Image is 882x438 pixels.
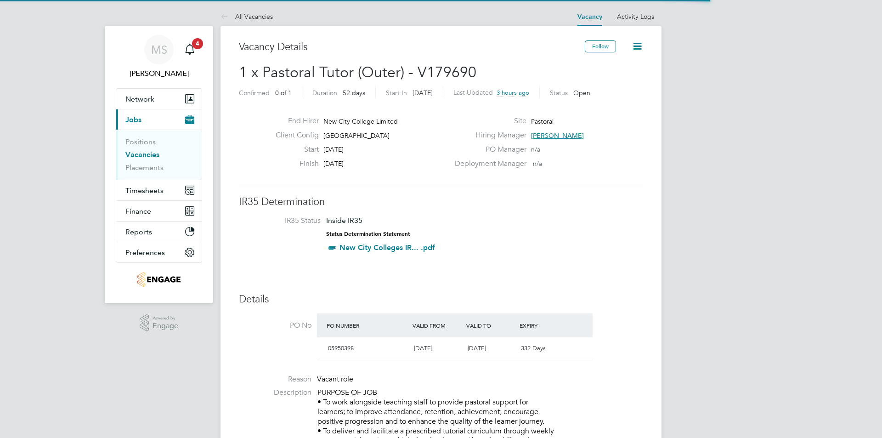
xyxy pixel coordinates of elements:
[116,201,202,221] button: Finance
[125,95,154,103] span: Network
[239,375,311,384] label: Reason
[125,248,165,257] span: Preferences
[220,12,273,21] a: All Vacancies
[324,317,410,334] div: PO Number
[585,40,616,52] button: Follow
[497,89,529,97] span: 3 hours ago
[116,130,202,180] div: Jobs
[239,40,585,54] h3: Vacancy Details
[414,344,432,352] span: [DATE]
[116,89,202,109] button: Network
[449,131,526,140] label: Hiring Manager
[116,180,202,200] button: Timesheets
[323,117,398,125] span: New City College Limited
[312,89,337,97] label: Duration
[153,314,178,322] span: Powered by
[116,68,202,79] span: Monty Symons
[464,317,518,334] div: Valid To
[239,195,643,209] h3: IR35 Determination
[268,159,319,169] label: Finish
[410,317,464,334] div: Valid From
[116,242,202,262] button: Preferences
[116,222,202,242] button: Reports
[268,131,319,140] label: Client Config
[248,216,321,226] label: IR35 Status
[413,89,433,97] span: [DATE]
[239,388,311,398] label: Description
[449,159,526,169] label: Deployment Manager
[323,145,344,154] span: [DATE]
[181,35,199,64] a: 4
[326,231,410,237] strong: Status Determination Statement
[116,109,202,130] button: Jobs
[268,145,319,154] label: Start
[137,272,180,287] img: jambo-logo-retina.png
[449,145,526,154] label: PO Manager
[105,26,213,303] nav: Main navigation
[531,117,554,125] span: Pastoral
[125,186,164,195] span: Timesheets
[386,89,407,97] label: Start In
[453,88,493,97] label: Last Updated
[140,314,179,332] a: Powered byEngage
[521,344,546,352] span: 332 Days
[268,116,319,126] label: End Hirer
[468,344,486,352] span: [DATE]
[533,159,542,168] span: n/a
[153,322,178,330] span: Engage
[343,89,365,97] span: 52 days
[192,38,203,49] span: 4
[531,145,540,154] span: n/a
[573,89,590,97] span: Open
[617,12,654,21] a: Activity Logs
[323,159,344,168] span: [DATE]
[550,89,568,97] label: Status
[577,13,602,21] a: Vacancy
[239,89,270,97] label: Confirmed
[125,115,141,124] span: Jobs
[116,35,202,79] a: MS[PERSON_NAME]
[317,375,353,384] span: Vacant role
[125,207,151,216] span: Finance
[449,116,526,126] label: Site
[517,317,571,334] div: Expiry
[125,163,164,172] a: Placements
[275,89,292,97] span: 0 of 1
[531,131,584,140] span: [PERSON_NAME]
[323,131,390,140] span: [GEOGRAPHIC_DATA]
[239,63,476,81] span: 1 x Pastoral Tutor (Outer) - V179690
[125,150,159,159] a: Vacancies
[239,293,643,306] h3: Details
[116,272,202,287] a: Go to home page
[125,137,156,146] a: Positions
[151,44,167,56] span: MS
[326,216,362,225] span: Inside IR35
[339,243,435,252] a: New City Colleges IR... .pdf
[239,321,311,330] label: PO No
[328,344,354,352] span: 05950398
[125,228,152,236] span: Reports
